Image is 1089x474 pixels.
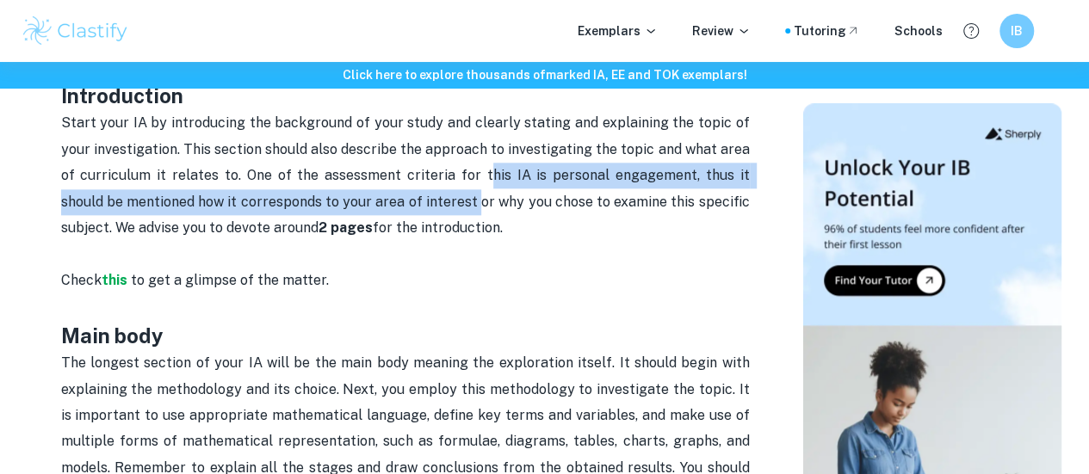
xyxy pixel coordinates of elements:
[794,22,860,40] a: Tutoring
[999,14,1034,48] button: IB
[1007,22,1027,40] h6: IB
[61,114,753,236] span: Start your IA by introducing the background of your study and clearly stating and explaining the ...
[894,22,943,40] a: Schools
[61,83,183,108] strong: Introduction
[102,272,127,288] strong: this
[21,14,130,48] img: Clastify logo
[3,65,1086,84] h6: Click here to explore thousands of marked IA, EE and TOK exemplars !
[102,272,131,288] a: this
[61,323,164,348] strong: Main body
[61,272,102,288] span: Check
[131,272,329,288] span: to get a glimpse of the matter.
[956,16,986,46] button: Help and Feedback
[692,22,751,40] p: Review
[319,219,373,236] strong: 2 pages
[578,22,658,40] p: Exemplars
